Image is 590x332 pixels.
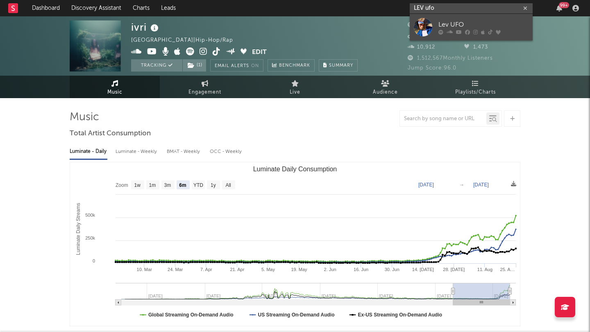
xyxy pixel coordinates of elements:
[319,59,358,72] button: Summary
[70,76,160,98] a: Music
[225,182,231,188] text: All
[149,182,156,188] text: 1m
[168,267,183,272] text: 24. Mar
[253,166,337,173] text: Luminate Daily Consumption
[430,76,520,98] a: Playlists/Charts
[131,36,243,45] div: [GEOGRAPHIC_DATA] | Hip-Hop/Rap
[500,267,515,272] text: 25. A…
[373,87,398,97] span: Audience
[258,312,335,318] text: US Streaming On-Demand Audio
[410,3,533,13] input: Search for artists
[200,267,212,272] text: 7. Apr
[408,45,435,50] span: 10,912
[400,116,486,122] input: Search by song name or URL
[354,267,368,272] text: 16. Jun
[193,182,203,188] text: YTD
[250,76,340,98] a: Live
[211,182,216,188] text: 1y
[167,145,202,159] div: BMAT - Weekly
[291,267,307,272] text: 19. May
[477,267,492,272] text: 11. Aug
[183,59,206,72] button: (1)
[261,267,275,272] text: 5. May
[268,59,315,72] a: Benchmark
[85,213,95,218] text: 500k
[188,87,221,97] span: Engagement
[556,5,562,11] button: 99+
[438,20,529,29] div: Lev UFO
[93,258,95,263] text: 0
[559,2,569,8] div: 99 +
[340,76,430,98] a: Audience
[160,76,250,98] a: Engagement
[279,61,310,71] span: Benchmark
[385,267,399,272] text: 30. Jun
[182,59,206,72] span: ( 1 )
[324,267,336,272] text: 2. Jun
[459,182,464,188] text: →
[131,59,182,72] button: Tracking
[85,236,95,240] text: 250k
[70,162,520,326] svg: Luminate Daily Consumption
[473,182,489,188] text: [DATE]
[75,203,81,255] text: Luminate Daily Streams
[408,56,493,61] span: 1,512,567 Monthly Listeners
[164,182,171,188] text: 3m
[70,129,151,139] span: Total Artist Consumption
[107,87,123,97] span: Music
[116,145,159,159] div: Luminate - Weekly
[252,47,267,58] button: Edit
[116,182,128,188] text: Zoom
[179,182,186,188] text: 6m
[464,45,488,50] span: 1,473
[412,267,434,272] text: 14. [DATE]
[137,267,152,272] text: 10. Mar
[408,22,436,28] span: 96,275
[408,34,439,39] span: 114,300
[290,87,300,97] span: Live
[70,145,107,159] div: Luminate - Daily
[230,267,244,272] text: 21. Apr
[131,20,161,34] div: ivri
[443,267,465,272] text: 28. [DATE]
[408,65,456,71] span: Jump Score: 96.0
[418,182,434,188] text: [DATE]
[251,64,259,68] em: On
[210,145,243,159] div: OCC - Weekly
[134,182,141,188] text: 1w
[410,14,533,40] a: Lev UFO
[210,59,263,72] button: Email AlertsOn
[455,87,496,97] span: Playlists/Charts
[148,312,234,318] text: Global Streaming On-Demand Audio
[358,312,442,318] text: Ex-US Streaming On-Demand Audio
[329,63,353,68] span: Summary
